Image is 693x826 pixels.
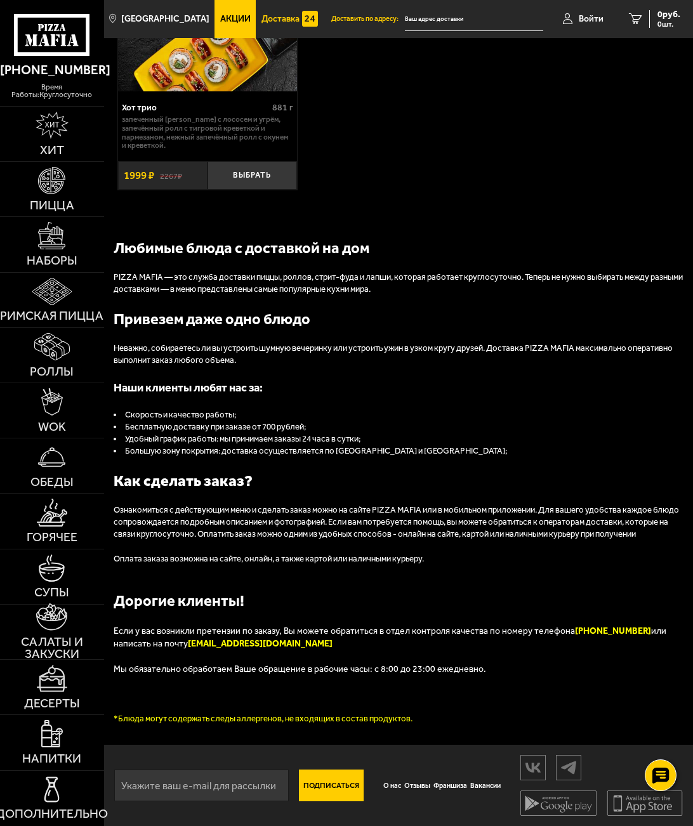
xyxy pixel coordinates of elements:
[114,381,263,395] span: Наши клиенты любят нас за:
[402,775,432,796] a: Отзывы
[261,15,300,23] span: Доставка
[114,409,683,421] li: Скорость и качество работы;
[114,272,683,296] p: PIZZA MAFIA — это служба доставки пиццы, роллов, стрит-фуда и лапши, которая работает круглосуточ...
[220,15,251,23] span: Акции
[657,10,680,19] span: 0 руб.
[657,20,680,28] span: 0 шт.
[124,170,154,181] span: 1999 ₽
[331,16,405,23] span: Доставить по адресу:
[40,144,64,157] span: Хит
[34,586,69,599] span: Супы
[122,102,269,112] div: Хот трио
[114,472,253,490] b: Как сделать заказ?
[114,421,683,433] li: Бесплатную доставку при заказе от 700 рублей;
[299,770,364,801] button: Подписаться
[160,171,182,181] s: 2267 ₽
[579,15,604,23] span: Войти
[114,592,244,610] b: Дорогие клиенты!
[27,531,77,544] span: Горячее
[114,433,683,445] li: Удобный график работы: мы принимаем заказы 24 часа в сутки;
[208,161,297,190] button: Выбрать
[30,476,74,488] span: Обеды
[114,626,575,636] span: Если у вас возникли претензии по заказу, Вы можете обратиться в отдел контроля качества по номеру...
[114,664,486,674] span: Мы обязательно обработаем Ваше обращение в рабочие часы: с 8:00 до 23:00 ежедневно.
[575,626,651,636] font: [PHONE_NUMBER]
[405,8,543,31] input: Ваш адрес доставки
[30,365,74,378] span: Роллы
[114,239,369,257] b: Любимые блюда с доставкой на дом
[122,115,293,150] p: Запеченный [PERSON_NAME] с лососем и угрём, Запечённый ролл с тигровой креветкой и пармезаном, Не...
[432,775,469,796] a: Франшиза
[30,199,74,212] span: Пицца
[22,752,81,765] span: Напитки
[121,15,209,23] span: [GEOGRAPHIC_DATA]
[114,770,289,801] input: Укажите ваш e-mail для рассылки
[114,504,683,541] p: Ознакомиться с действующим меню и сделать заказ можно на сайте PIZZA MAFIA или в мобильном прилож...
[188,638,333,649] b: [EMAIL_ADDRESS][DOMAIN_NAME]
[381,775,402,796] a: О нас
[38,421,66,433] span: WOK
[114,343,683,367] p: Неважно, собираетесь ли вы устроить шумную вечеринку или устроить ужин в узком кругу друзей. Дост...
[114,626,666,649] span: или написать на почту
[302,11,319,27] img: 15daf4d41897b9f0e9f617042186c801.svg
[469,775,503,796] a: Вакансии
[114,553,683,565] p: Оплата заказа возможна на сайте, онлайн, а также картой или наличными курьеру.
[272,102,293,113] span: 881 г
[114,445,683,457] li: Большую зону покрытия: доставка осуществляется по [GEOGRAPHIC_DATA] и [GEOGRAPHIC_DATA];
[114,310,310,328] b: Привезем даже одно блюдо
[114,714,412,723] font: *Блюда могут содержать следы аллергенов, не входящих в состав продуктов.
[24,697,80,710] span: Десерты
[27,254,77,267] span: Наборы
[557,756,581,778] img: tg
[521,756,545,778] img: vk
